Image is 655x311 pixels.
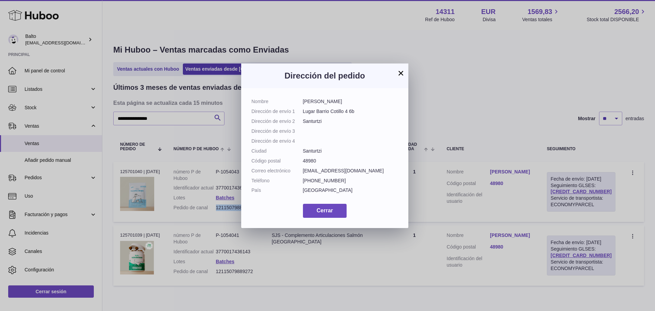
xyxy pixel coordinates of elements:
dd: [PERSON_NAME] [303,98,398,105]
dt: País [251,187,303,194]
dt: Correo electrónico [251,168,303,174]
dd: 48980 [303,158,398,164]
dt: Dirección de envío 2 [251,118,303,125]
dd: [PHONE_NUMBER] [303,178,398,184]
dt: Nombre [251,98,303,105]
button: × [397,69,405,77]
dd: [GEOGRAPHIC_DATA] [303,187,398,194]
button: Cerrar [303,204,347,218]
dd: [EMAIL_ADDRESS][DOMAIN_NAME] [303,168,398,174]
dt: Ciudad [251,148,303,154]
h3: Dirección del pedido [251,70,398,81]
dt: Código postal [251,158,303,164]
dd: Lugar Barrio Cotillo 4 6b [303,108,398,115]
span: Cerrar [317,208,333,213]
dt: Dirección de envío 1 [251,108,303,115]
dd: Santurtzi [303,148,398,154]
dt: Teléfono [251,178,303,184]
dd: Santurtzi [303,118,398,125]
dt: Dirección de envío 3 [251,128,303,135]
dt: Dirección de envío 4 [251,138,303,144]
